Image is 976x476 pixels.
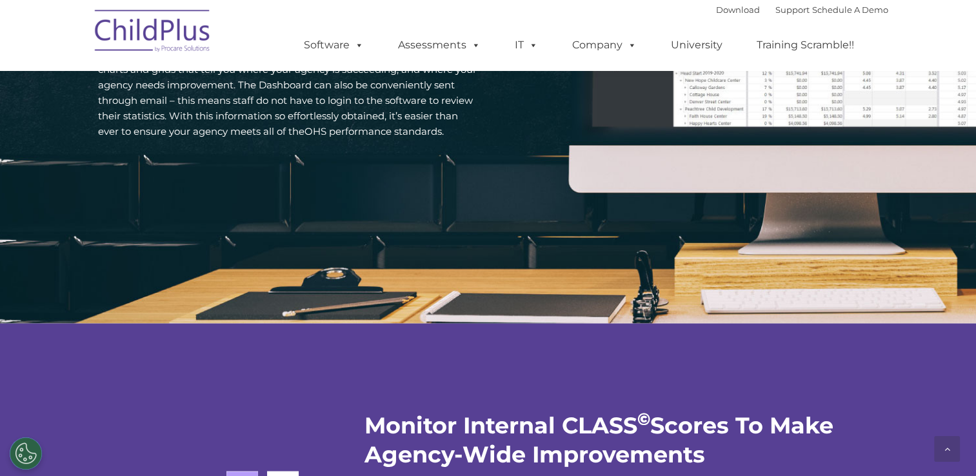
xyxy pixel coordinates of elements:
button: Cookies Settings [10,437,42,470]
img: ChildPlus by Procare Solutions [88,1,217,65]
font: | [716,5,888,15]
a: Training Scramble!! [744,32,867,58]
a: Support [775,5,810,15]
a: Company [559,32,650,58]
a: Assessments [385,32,493,58]
a: University [658,32,735,58]
a: IT [502,32,551,58]
a: OHS performance standards [304,125,442,137]
a: Schedule A Demo [812,5,888,15]
a: Software [291,32,377,58]
sup: © [637,408,650,429]
iframe: Chat Widget [766,337,976,476]
a: Download [716,5,760,15]
strong: Monitor Internal CLASS [364,411,637,439]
